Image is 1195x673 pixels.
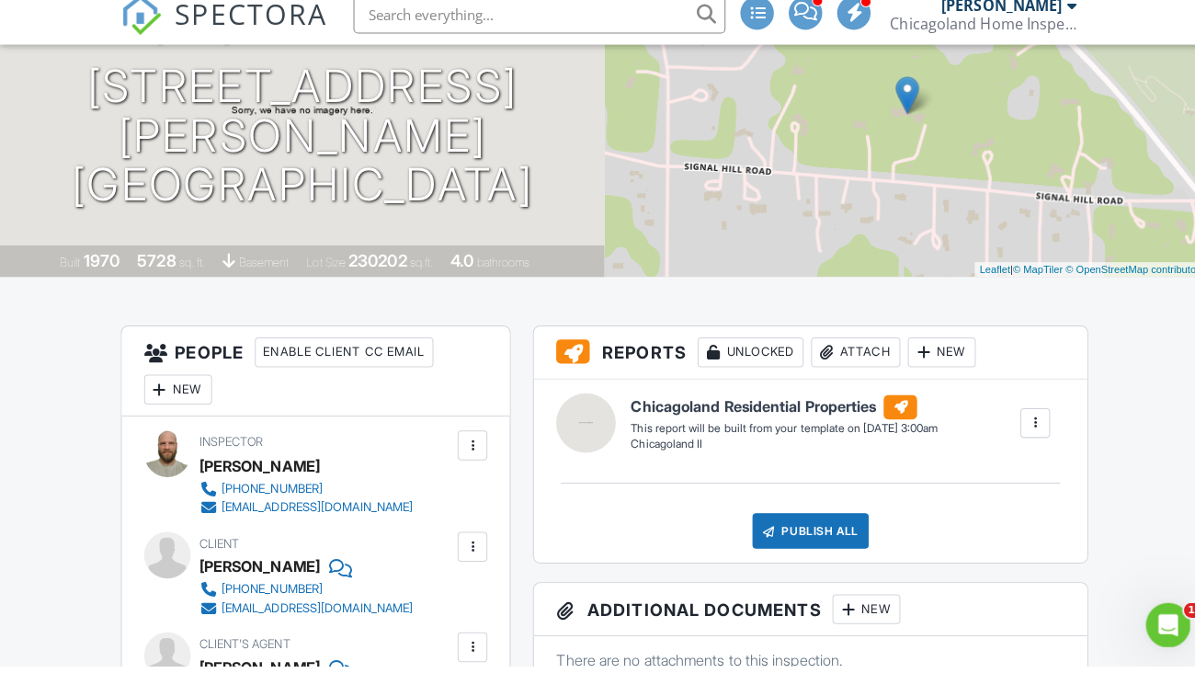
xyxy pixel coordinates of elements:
[119,25,324,63] a: SPECTORA
[689,348,794,378] div: Unlocked
[197,462,316,489] div: [PERSON_NAME]
[197,607,408,625] a: [EMAIL_ADDRESS][DOMAIN_NAME]
[968,276,998,287] a: Leaflet
[119,9,160,50] img: The Best Home Inspection Software - Spectora
[1132,610,1177,655] iframe: Intercom live chat
[219,491,319,506] div: [PHONE_NUMBER]
[405,268,428,281] span: sq.ft.
[930,11,1050,29] div: [PERSON_NAME]
[29,76,568,222] h1: [STREET_ADDRESS][PERSON_NAME] [GEOGRAPHIC_DATA]
[880,29,1064,48] div: Chicagoland Home Inspectors, Inc.
[173,9,324,48] span: SPECTORA
[197,508,408,526] a: [EMAIL_ADDRESS][DOMAIN_NAME]
[349,11,717,48] input: Search everything...
[963,274,1195,290] div: |
[623,446,927,462] div: Chicagoland II
[136,263,175,282] div: 5728
[197,489,408,508] a: [PHONE_NUMBER]
[472,268,524,281] span: bathrooms
[219,609,408,623] div: [EMAIL_ADDRESS][DOMAIN_NAME]
[1053,276,1190,287] a: © OpenStreetMap contributors
[823,602,890,632] div: New
[120,337,504,427] h3: People
[219,590,319,605] div: [PHONE_NUMBER]
[236,268,286,281] span: basement
[528,591,1075,644] h3: Additional Documents
[1001,276,1051,287] a: © MapTiler
[197,545,236,559] span: Client
[142,385,210,415] div: New
[197,644,287,658] span: Client's Agent
[60,268,80,281] span: Built
[197,561,316,588] div: [PERSON_NAME]
[802,348,890,378] div: Attach
[897,348,964,378] div: New
[446,263,469,282] div: 4.0
[303,268,342,281] span: Lot Size
[252,348,428,378] div: Enable Client CC Email
[744,522,859,557] div: Publish All
[197,588,408,607] a: [PHONE_NUMBER]
[219,509,408,524] div: [EMAIL_ADDRESS][DOMAIN_NAME]
[623,431,927,446] div: This report will be built from your template on [DATE] 3:00am
[345,263,403,282] div: 230202
[177,268,203,281] span: sq. ft.
[1170,610,1191,625] span: 10
[83,263,119,282] div: 1970
[623,405,927,429] h6: Chicagoland Residential Properties
[528,337,1075,390] h3: Reports
[197,445,260,459] span: Inspector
